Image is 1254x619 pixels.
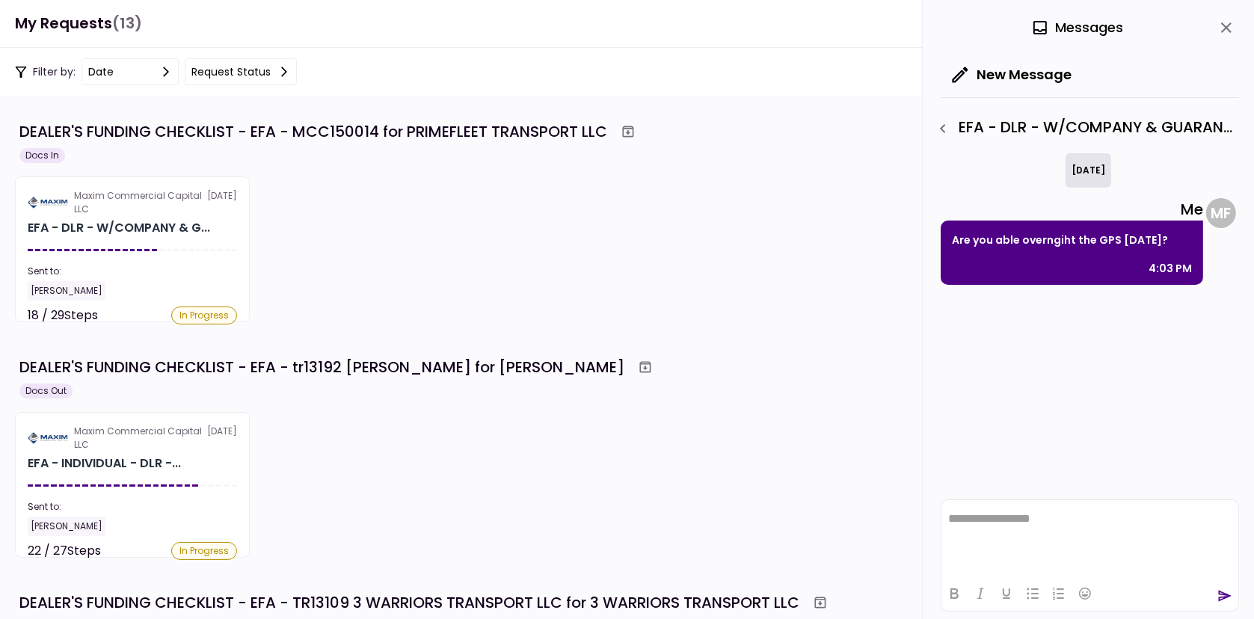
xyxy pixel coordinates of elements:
[28,189,237,216] div: [DATE]
[171,542,237,560] div: In Progress
[28,196,68,209] img: Partner logo
[930,116,1239,141] div: EFA - DLR - W/COMPANY & GUARANTOR - FUNDING CHECKLIST - GPS Units Ordered
[28,265,237,278] div: Sent to:
[19,591,799,614] div: DEALER'S FUNDING CHECKLIST - EFA - TR13109 3 WARRIORS TRANSPORT LLC for 3 WARRIORS TRANSPORT LLC
[1020,583,1045,604] button: Bullet list
[112,8,142,39] span: (13)
[941,500,1238,576] iframe: Rich Text Area
[952,231,1192,249] p: Are you able overngiht the GPS [DATE]?
[19,384,73,398] div: Docs Out
[28,219,210,237] div: EFA - DLR - W/COMPANY & GUARANTOR - FUNDING CHECKLIST
[632,354,659,381] button: Archive workflow
[28,542,101,560] div: 22 / 27 Steps
[28,517,105,536] div: [PERSON_NAME]
[1206,198,1236,228] div: M F
[941,55,1084,94] button: New Message
[28,455,181,472] div: EFA - INDIVIDUAL - DLR - FUNDING CHECKLIST
[968,583,993,604] button: Italic
[88,64,114,80] div: date
[185,58,297,85] button: Request status
[74,425,207,452] div: Maxim Commercial Capital LLC
[19,148,65,163] div: Docs In
[1031,16,1123,39] div: Messages
[28,307,98,324] div: 18 / 29 Steps
[15,58,297,85] div: Filter by:
[1046,583,1072,604] button: Numbered list
[74,189,207,216] div: Maxim Commercial Capital LLC
[1149,259,1192,277] div: 4:03 PM
[1217,588,1232,603] button: send
[1066,153,1111,188] div: [DATE]
[28,431,68,445] img: Partner logo
[615,118,642,145] button: Archive workflow
[28,425,237,452] div: [DATE]
[807,589,834,616] button: Archive workflow
[28,281,105,301] div: [PERSON_NAME]
[941,198,1203,221] div: Me
[1072,583,1098,604] button: Emojis
[15,8,142,39] h1: My Requests
[19,120,607,143] div: DEALER'S FUNDING CHECKLIST - EFA - MCC150014 for PRIMEFLEET TRANSPORT LLC
[19,356,624,378] div: DEALER'S FUNDING CHECKLIST - EFA - tr13192 [PERSON_NAME] for [PERSON_NAME]
[994,583,1019,604] button: Underline
[1214,15,1239,40] button: close
[82,58,179,85] button: date
[28,500,237,514] div: Sent to:
[171,307,237,324] div: In Progress
[941,583,967,604] button: Bold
